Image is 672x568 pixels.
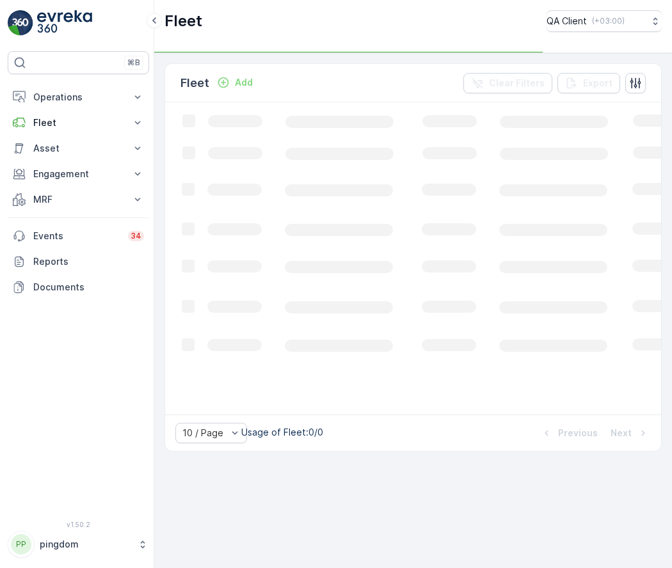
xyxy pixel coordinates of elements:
[8,274,149,300] a: Documents
[547,15,587,28] p: QA Client
[539,425,599,441] button: Previous
[33,281,144,294] p: Documents
[33,116,124,129] p: Fleet
[33,142,124,155] p: Asset
[33,91,124,104] p: Operations
[33,255,144,268] p: Reports
[8,187,149,212] button: MRF
[180,74,209,92] p: Fleet
[489,77,545,90] p: Clear Filters
[131,231,141,241] p: 34
[127,58,140,68] p: ⌘B
[8,249,149,274] a: Reports
[8,531,149,558] button: PPpingdom
[8,161,149,187] button: Engagement
[40,538,131,551] p: pingdom
[11,534,31,555] div: PP
[8,84,149,110] button: Operations
[558,427,598,439] p: Previous
[8,521,149,528] span: v 1.50.2
[557,73,620,93] button: Export
[592,16,625,26] p: ( +03:00 )
[8,223,149,249] a: Events34
[8,110,149,136] button: Fleet
[33,230,120,242] p: Events
[33,168,124,180] p: Engagement
[463,73,552,93] button: Clear Filters
[547,10,662,32] button: QA Client(+03:00)
[583,77,612,90] p: Export
[33,193,124,206] p: MRF
[241,426,323,439] p: Usage of Fleet : 0/0
[611,427,632,439] p: Next
[37,10,92,36] img: logo_light-DOdMpM7g.png
[8,136,149,161] button: Asset
[212,75,258,90] button: Add
[609,425,651,441] button: Next
[164,11,202,31] p: Fleet
[235,76,253,89] p: Add
[8,10,33,36] img: logo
